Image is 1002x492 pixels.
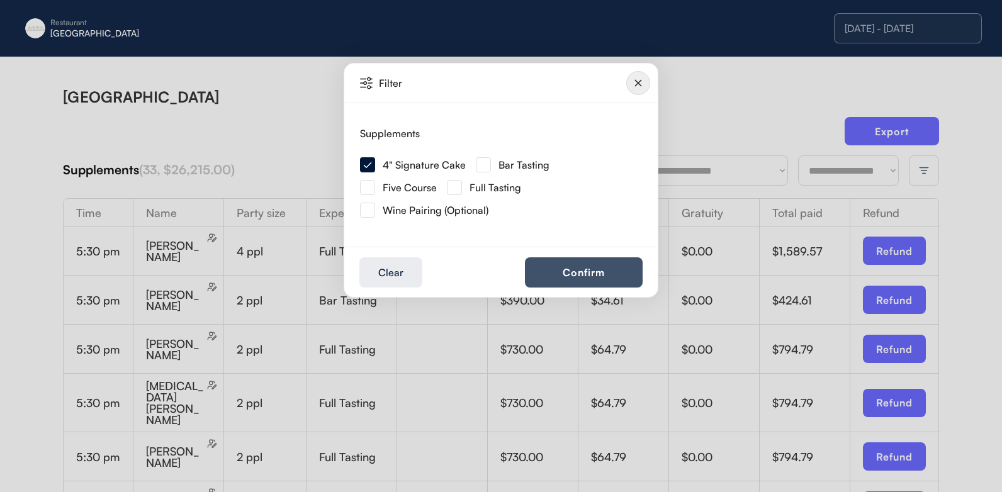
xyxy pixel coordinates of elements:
div: Full Tasting [470,182,521,193]
img: Rectangle%20315.svg [360,203,375,218]
div: 4" Signature Cake [383,160,466,170]
img: Rectangle%20315.svg [476,157,491,172]
div: Bar Tasting [498,160,549,170]
img: Group%2010124643.svg [626,71,650,95]
img: Rectangle%20315.svg [360,180,375,195]
button: Clear [359,257,422,288]
img: Rectangle%20315.svg [447,180,462,195]
img: Group%20266.svg [360,157,375,172]
button: Confirm [525,257,643,288]
div: Supplements [360,128,420,138]
div: Wine Pairing (Optional) [383,205,488,215]
img: Vector%20%2835%29.svg [360,77,373,89]
div: Filter [379,78,473,88]
div: Five Course [383,182,437,193]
